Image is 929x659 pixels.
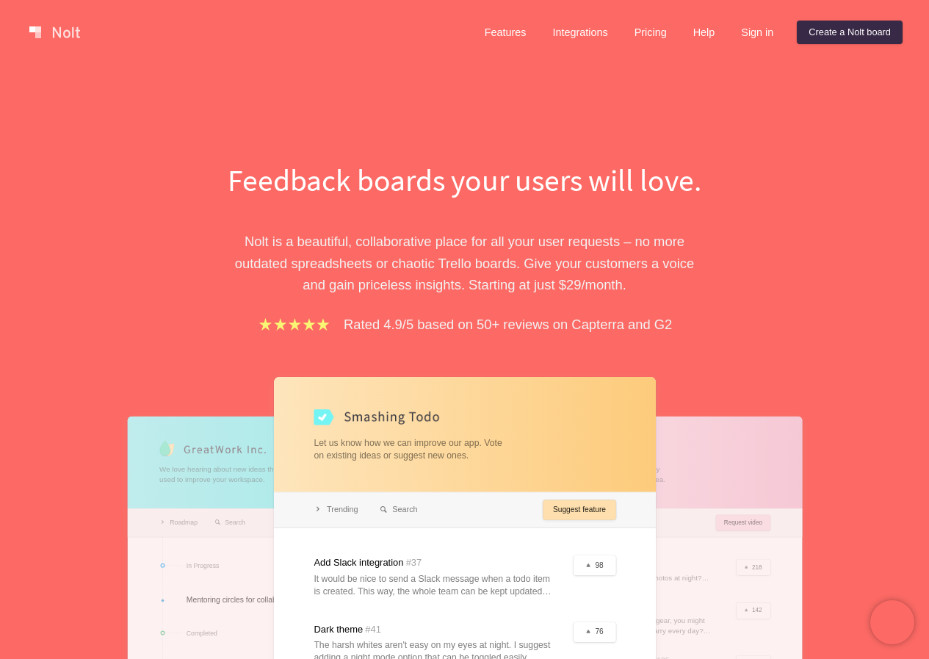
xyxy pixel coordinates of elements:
a: Create a Nolt board [797,21,903,44]
a: Help [682,21,727,44]
p: Rated 4.9/5 based on 50+ reviews on Capterra and G2 [344,314,672,335]
a: Features [473,21,538,44]
h1: Feedback boards your users will love. [212,159,718,201]
p: Nolt is a beautiful, collaborative place for all your user requests – no more outdated spreadshee... [212,231,718,295]
a: Sign in [729,21,785,44]
a: Integrations [541,21,619,44]
a: Pricing [623,21,679,44]
iframe: Chatra live chat [870,600,914,644]
img: stars.b067e34983.png [257,316,332,333]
